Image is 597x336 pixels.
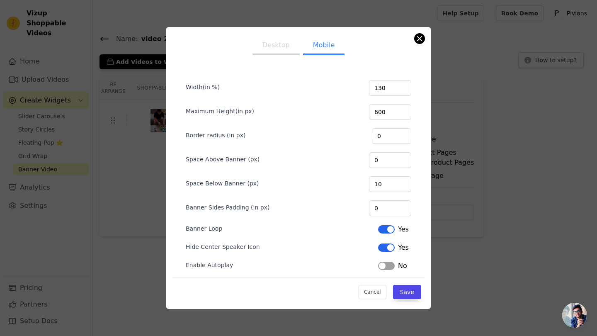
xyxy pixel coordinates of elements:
[415,34,425,44] button: Close modal
[398,243,409,253] span: Yes
[252,37,300,55] button: Desktop
[562,303,587,328] div: Aprire la chat
[186,179,259,187] label: Space Below Banner (px)
[186,155,260,163] label: Space Above Banner (px)
[303,37,345,55] button: Mobile
[186,243,260,251] label: Hide Center Speaker Icon
[186,203,269,212] label: Banner Sides Padding (in px)
[186,83,220,91] label: Width(in %)
[186,261,233,269] label: Enable Autoplay
[186,131,245,139] label: Border radius (in px)
[186,224,222,233] label: Banner Loop
[393,285,421,299] button: Save
[398,224,409,234] span: Yes
[186,107,254,115] label: Maximum Height(in px)
[359,285,386,299] button: Cancel
[398,261,407,271] span: No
